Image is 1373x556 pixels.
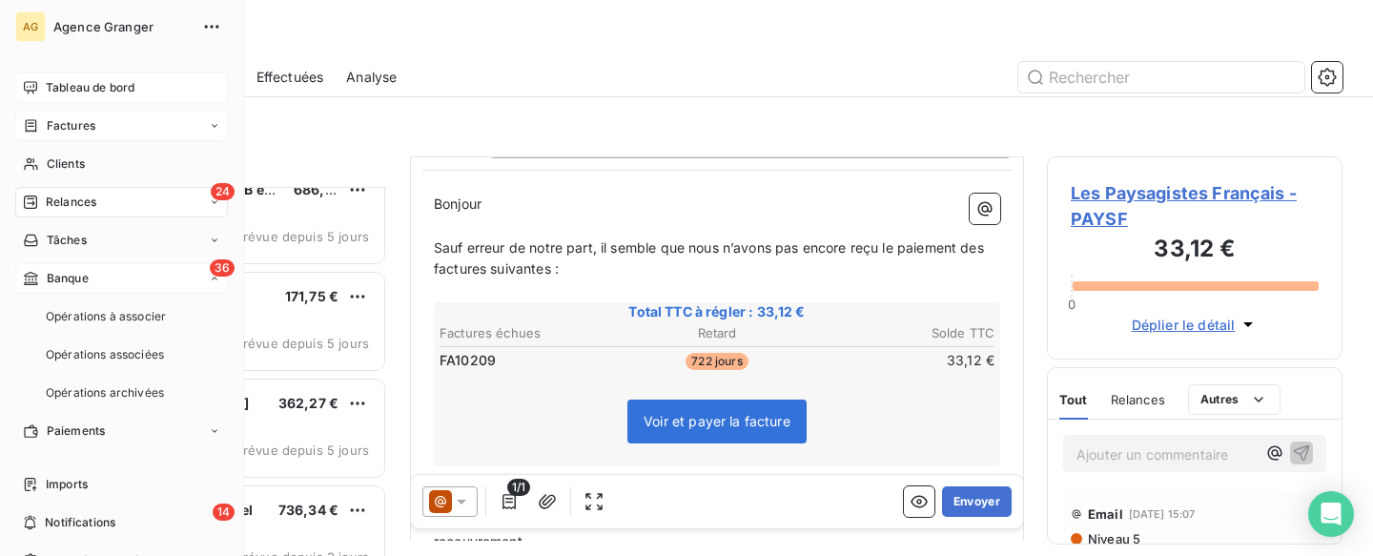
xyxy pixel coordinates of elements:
[1068,297,1076,312] span: 0
[440,351,496,370] span: FA10209
[211,183,235,200] span: 24
[46,476,88,493] span: Imports
[1126,314,1264,336] button: Déplier le détail
[1086,531,1140,546] span: Niveau 5
[53,19,191,34] span: Agence Granger
[942,486,1012,517] button: Envoyer
[213,504,235,521] span: 14
[644,413,790,429] span: Voir et payer la facture
[47,422,105,440] span: Paiements
[346,68,397,87] span: Analyse
[625,323,809,343] th: Retard
[47,117,95,134] span: Factures
[236,336,369,351] span: prévue depuis 5 jours
[1308,491,1354,537] div: Open Intercom Messenger
[1088,506,1123,522] span: Email
[811,323,995,343] th: Solde TTC
[45,514,115,531] span: Notifications
[811,350,995,371] td: 33,12 €
[439,323,623,343] th: Factures échues
[437,302,997,321] span: Total TTC à régler : 33,12 €
[1132,315,1236,335] span: Déplier le détail
[46,346,164,363] span: Opérations associées
[1188,384,1281,415] button: Autres
[47,155,85,173] span: Clients
[46,384,164,402] span: Opérations archivées
[686,353,748,370] span: 722 jours
[15,11,46,42] div: AG
[1111,392,1165,407] span: Relances
[285,288,338,304] span: 171,75 €
[46,79,134,96] span: Tableau de bord
[1059,392,1088,407] span: Tout
[278,395,338,411] span: 362,27 €
[1071,180,1319,232] span: Les Paysagistes Français - PAYSF
[1018,62,1304,93] input: Rechercher
[256,68,324,87] span: Effectuées
[47,270,89,287] span: Banque
[236,443,369,458] span: prévue depuis 5 jours
[434,196,482,212] span: Bonjour
[434,239,988,278] span: Sauf erreur de notre part, il semble que nous n’avons pas encore reçu le paiement des factures su...
[46,308,166,325] span: Opérations à associer
[210,259,235,277] span: 36
[278,502,338,518] span: 736,34 €
[236,229,369,244] span: prévue depuis 5 jours
[294,181,355,197] span: 686,66 €
[1071,232,1319,270] h3: 33,12 €
[507,479,530,496] span: 1/1
[47,232,87,249] span: Tâches
[1129,508,1196,520] span: [DATE] 15:07
[46,194,96,211] span: Relances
